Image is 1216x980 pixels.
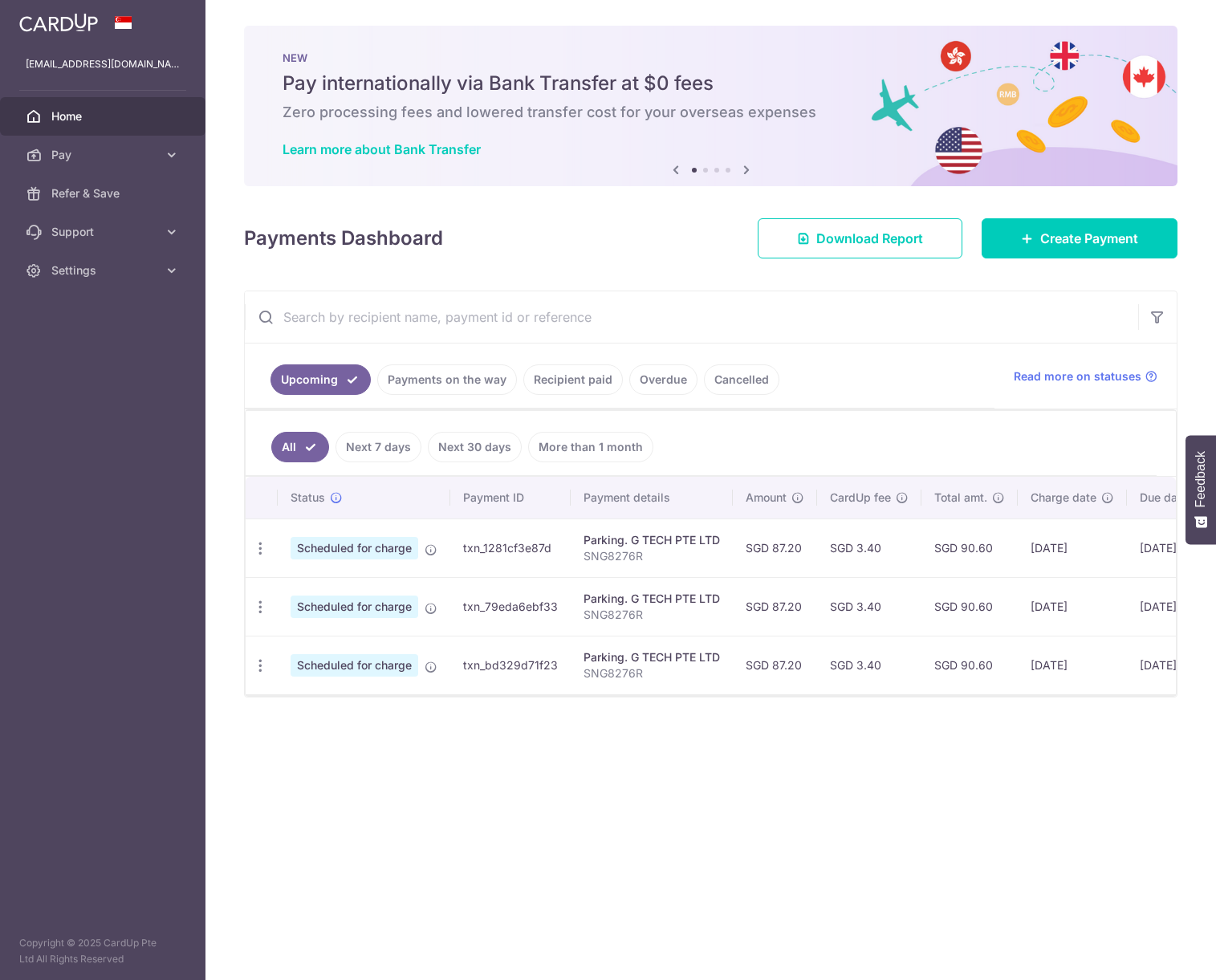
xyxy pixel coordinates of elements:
[19,13,98,32] img: CardUp
[1031,490,1096,506] span: Charge date
[584,548,720,564] p: SNG8276R
[51,147,157,163] span: Pay
[982,218,1177,258] a: Create Payment
[584,665,720,681] p: SNG8276R
[733,636,817,694] td: SGD 87.20
[291,490,325,506] span: Status
[245,291,1138,343] input: Search by recipient name, payment id or reference
[746,490,787,506] span: Amount
[584,607,720,623] p: SNG8276R
[921,636,1018,694] td: SGD 90.60
[817,577,921,636] td: SGD 3.40
[584,591,720,607] div: Parking. G TECH PTE LTD
[830,490,891,506] span: CardUp fee
[584,532,720,548] div: Parking. G TECH PTE LTD
[1014,368,1157,384] a: Read more on statuses
[283,103,1139,122] h6: Zero processing fees and lowered transfer cost for your overseas expenses
[291,596,418,618] span: Scheduled for charge
[377,364,517,395] a: Payments on the way
[1185,435,1216,544] button: Feedback - Show survey
[1018,577,1127,636] td: [DATE]
[283,51,1139,64] p: NEW
[51,185,157,201] span: Refer & Save
[523,364,623,395] a: Recipient paid
[817,636,921,694] td: SGD 3.40
[758,218,962,258] a: Download Report
[816,229,923,248] span: Download Report
[921,518,1018,577] td: SGD 90.60
[571,477,733,518] th: Payment details
[733,518,817,577] td: SGD 87.20
[244,224,443,253] h4: Payments Dashboard
[704,364,779,395] a: Cancelled
[336,432,421,462] a: Next 7 days
[1140,490,1188,506] span: Due date
[528,432,653,462] a: More than 1 month
[51,108,157,124] span: Home
[1194,451,1208,507] span: Feedback
[733,577,817,636] td: SGD 87.20
[291,654,418,677] span: Scheduled for charge
[1040,229,1138,248] span: Create Payment
[283,71,1139,96] h5: Pay internationally via Bank Transfer at $0 fees
[1014,368,1141,384] span: Read more on statuses
[51,262,157,279] span: Settings
[244,26,1177,186] img: Bank transfer banner
[1018,636,1127,694] td: [DATE]
[283,141,481,157] a: Learn more about Bank Transfer
[921,577,1018,636] td: SGD 90.60
[428,432,522,462] a: Next 30 days
[934,490,987,506] span: Total amt.
[450,636,571,694] td: txn_bd329d71f23
[1018,518,1127,577] td: [DATE]
[51,224,157,240] span: Support
[450,477,571,518] th: Payment ID
[271,432,329,462] a: All
[291,537,418,559] span: Scheduled for charge
[629,364,697,395] a: Overdue
[817,518,921,577] td: SGD 3.40
[584,649,720,665] div: Parking. G TECH PTE LTD
[450,577,571,636] td: txn_79eda6ebf33
[270,364,371,395] a: Upcoming
[450,518,571,577] td: txn_1281cf3e87d
[26,56,180,72] p: [EMAIL_ADDRESS][DOMAIN_NAME]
